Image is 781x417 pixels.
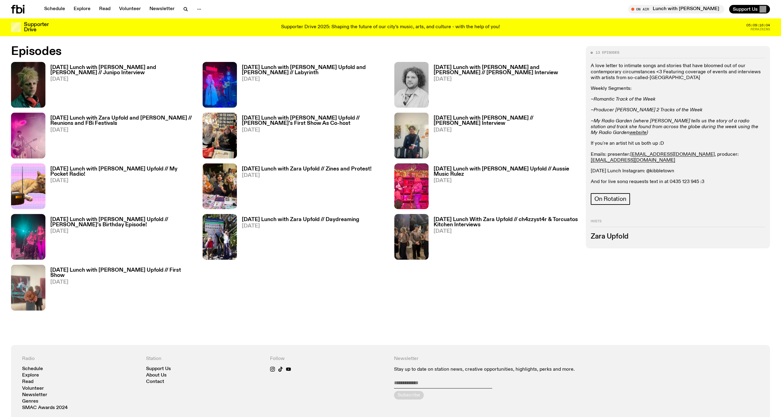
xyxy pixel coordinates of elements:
[237,65,387,108] a: [DATE] Lunch with [PERSON_NAME] Upfold and [PERSON_NAME] // Labyrinth[DATE]
[746,24,770,27] span: 05:09:16:04
[733,6,758,12] span: Support Us
[591,119,758,135] em: ~My Radio Garden (where [PERSON_NAME] tells us the story of a radio station and track she found f...
[591,168,765,174] p: [DATE] Lunch Instagram: @kibbletown
[50,166,195,177] h3: [DATE] Lunch with [PERSON_NAME] Upfold // My Pocket Radio!
[591,63,765,81] p: A love letter to intimate songs and stories that have bloomed out of our contemporary circumstanc...
[203,113,237,158] img: Adam and Zara Presenting Together :)
[394,367,635,373] p: Stay up to date on station news, creative opportunities, highlights, perks and more.
[429,65,578,108] a: [DATE] Lunch with [PERSON_NAME] and [PERSON_NAME] // [PERSON_NAME] Interview[DATE]
[50,280,195,285] span: [DATE]
[242,217,359,222] h3: [DATE] Lunch with Zara Upfold // Daydreaming
[242,173,372,178] span: [DATE]
[630,152,715,157] a: [EMAIL_ADDRESS][DOMAIN_NAME]
[237,217,359,260] a: [DATE] Lunch with Zara Upfold // Daydreaming[DATE]
[429,116,578,158] a: [DATE] Lunch with [PERSON_NAME] // [PERSON_NAME] Interview[DATE]
[22,373,39,378] a: Explore
[628,5,724,13] button: On AirLunch with [PERSON_NAME]
[281,25,500,30] p: Supporter Drive 2025: Shaping the future of our city’s music, arts, and culture - with the help o...
[434,178,578,183] span: [DATE]
[434,166,578,177] h3: [DATE] Lunch with [PERSON_NAME] Upfold // Aussie Music Rulez
[50,65,195,75] h3: [DATE] Lunch with [PERSON_NAME] and [PERSON_NAME] // Junipo Interview
[203,62,237,108] img: Labyrinth
[50,116,195,126] h3: [DATE] Lunch with Zara Upfold and [PERSON_NAME] // Reunions and FBi Festivals
[237,166,372,209] a: [DATE] Lunch with Zara Upfold // Zines and Protest![DATE]
[50,128,195,133] span: [DATE]
[45,65,195,108] a: [DATE] Lunch with [PERSON_NAME] and [PERSON_NAME] // Junipo Interview[DATE]
[242,166,372,172] h3: [DATE] Lunch with Zara Upfold // Zines and Protest!
[591,179,765,185] p: And for live song requests text in at 0435 123 945 :3
[50,77,195,82] span: [DATE]
[24,22,48,33] h3: Supporter Drive
[45,166,195,209] a: [DATE] Lunch with [PERSON_NAME] Upfold // My Pocket Radio![DATE]
[50,178,195,183] span: [DATE]
[146,5,178,13] a: Newsletter
[22,393,47,397] a: Newsletter
[596,51,619,54] span: 13 episodes
[45,268,195,310] a: [DATE] Lunch with [PERSON_NAME] Upfold // First Show[DATE]
[242,128,387,133] span: [DATE]
[394,163,429,209] img: Zara and her sister dancing at Crowbar
[434,65,578,75] h3: [DATE] Lunch with [PERSON_NAME] and [PERSON_NAME] // [PERSON_NAME] Interview
[591,97,655,102] em: ~Romantic Track of the Week
[146,373,167,378] a: About Us
[70,5,94,13] a: Explore
[429,217,578,260] a: [DATE] Lunch With Zara Upfold // ch4zzyst4r & Torcuatos Kitchen Interviews[DATE]
[242,65,387,75] h3: [DATE] Lunch with [PERSON_NAME] Upfold and [PERSON_NAME] // Labyrinth
[591,220,765,227] h2: Hosts
[394,113,429,158] img: Tash Brobyn at their exhibition, Palimpsests at Goodspace Gallery
[591,141,765,147] p: If you're an artist hit us both up :D
[591,158,675,163] a: [EMAIL_ADDRESS][DOMAIN_NAME]
[50,217,195,228] h3: [DATE] Lunch with [PERSON_NAME] Upfold // [PERSON_NAME]'s Birthday Episode!
[115,5,145,13] a: Volunteer
[429,166,578,209] a: [DATE] Lunch with [PERSON_NAME] Upfold // Aussie Music Rulez[DATE]
[45,116,195,158] a: [DATE] Lunch with Zara Upfold and [PERSON_NAME] // Reunions and FBi Festivals[DATE]
[242,224,359,229] span: [DATE]
[203,163,237,209] img: Otherworlds Zine Fair
[45,217,195,260] a: [DATE] Lunch with [PERSON_NAME] Upfold // [PERSON_NAME]'s Birthday Episode![DATE]
[242,116,387,126] h3: [DATE] Lunch with [PERSON_NAME] Upfold // [PERSON_NAME]'s First Show As Co-host
[146,380,164,384] a: Contact
[394,356,635,362] h4: Newsletter
[647,130,648,135] em: )
[22,380,33,384] a: Read
[11,46,515,57] h2: Episodes
[591,108,702,113] em: ~Producer [PERSON_NAME] 2 Tracks of the Week
[22,406,68,410] a: SMAC Awards 2024
[729,5,770,13] button: Support Us
[22,399,38,404] a: Genres
[434,217,578,228] h3: [DATE] Lunch With Zara Upfold // ch4zzyst4r & Torcuatos Kitchen Interviews
[434,116,578,126] h3: [DATE] Lunch with [PERSON_NAME] // [PERSON_NAME] Interview
[591,152,765,163] p: Emails: presenter: , producer:
[146,356,263,362] h4: Station
[394,391,424,400] button: Subscribe
[22,367,43,371] a: Schedule
[594,196,626,202] span: On Rotation
[751,28,770,31] span: Remaining
[434,128,578,133] span: [DATE]
[41,5,69,13] a: Schedule
[11,113,45,158] img: The Belair Lips Bombs Live at Rad Festival
[146,367,171,371] a: Support Us
[11,62,45,108] img: Junipo
[434,229,578,234] span: [DATE]
[591,86,765,92] p: Weekly Segments:
[22,386,44,391] a: Volunteer
[50,268,195,278] h3: [DATE] Lunch with [PERSON_NAME] Upfold // First Show
[11,265,45,310] img: Zara's family at the Archibald!
[95,5,114,13] a: Read
[22,356,139,362] h4: Radio
[270,356,387,362] h4: Follow
[434,77,578,82] span: [DATE]
[50,229,195,234] span: [DATE]
[591,193,630,205] a: On Rotation
[237,116,387,158] a: [DATE] Lunch with [PERSON_NAME] Upfold // [PERSON_NAME]'s First Show As Co-host[DATE]
[203,214,237,260] img: Zara and friends at the Number One Beach
[629,130,647,135] a: website
[11,214,45,260] img: Colour Trove at Marrickville Bowling Club
[242,77,387,82] span: [DATE]
[591,233,765,240] h3: Zara Upfold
